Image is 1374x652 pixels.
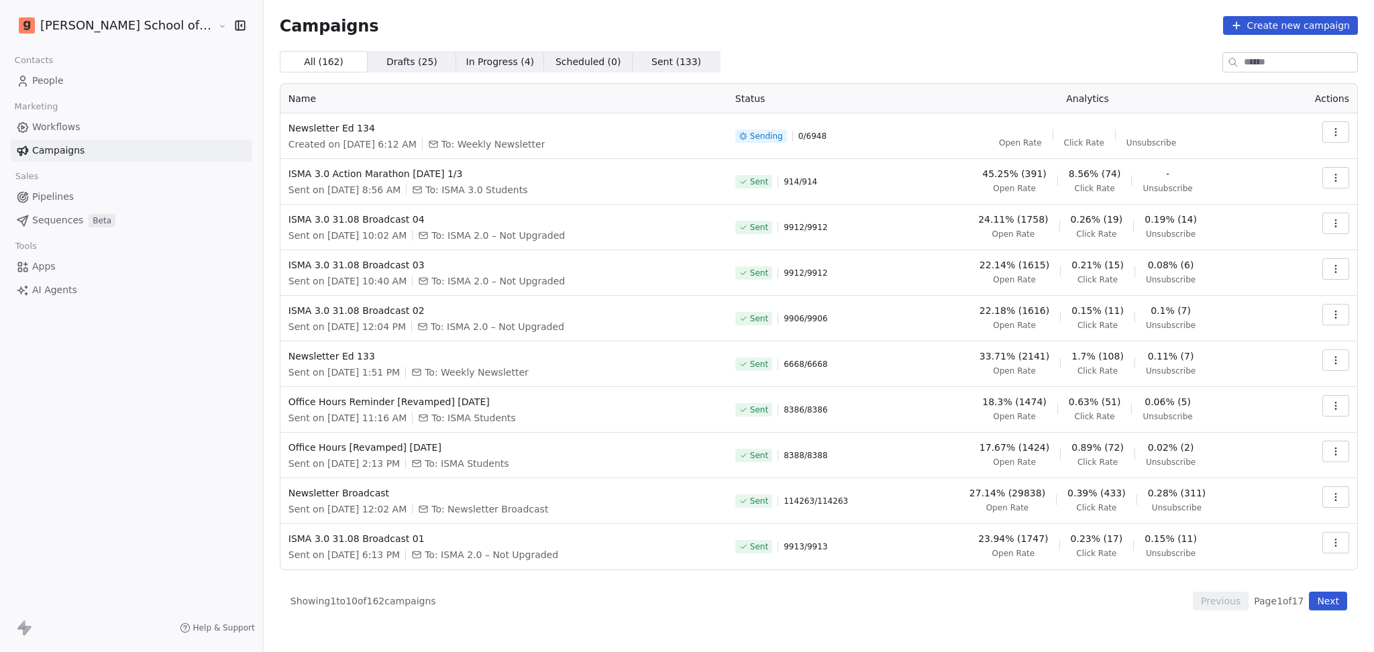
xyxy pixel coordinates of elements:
[11,209,252,231] a: SequencesBeta
[288,167,719,180] span: ISMA 3.0 Action Marathon [DATE] 1/3
[288,320,406,333] span: Sent on [DATE] 12:04 PM
[1077,274,1118,285] span: Click Rate
[466,55,535,69] span: In Progress ( 4 )
[750,176,768,187] span: Sent
[992,548,1035,559] span: Open Rate
[1071,349,1124,363] span: 1.7% (108)
[1145,395,1191,409] span: 0.06% (5)
[11,116,252,138] a: Workflows
[1145,213,1197,226] span: 0.19% (14)
[1309,592,1347,610] button: Next
[1148,258,1194,272] span: 0.08% (6)
[1076,548,1116,559] span: Click Rate
[288,395,719,409] span: Office Hours Reminder [Revamped] [DATE]
[32,213,83,227] span: Sequences
[651,55,701,69] span: Sent ( 133 )
[784,404,827,415] span: 8386 / 8386
[978,213,1048,226] span: 24.11% (1758)
[992,229,1035,239] span: Open Rate
[288,183,401,197] span: Sent on [DATE] 8:56 AM
[1146,274,1196,285] span: Unsubscribe
[750,496,768,506] span: Sent
[32,120,81,134] span: Workflows
[11,70,252,92] a: People
[784,222,827,233] span: 9912 / 9912
[32,74,64,88] span: People
[1146,457,1196,468] span: Unsubscribe
[993,411,1036,422] span: Open Rate
[1143,411,1192,422] span: Unsubscribe
[1146,366,1196,376] span: Unsubscribe
[290,594,436,608] span: Showing 1 to 10 of 162 campaigns
[1193,592,1249,610] button: Previous
[431,229,565,242] span: To: ISMA 2.0 – Not Upgraded
[1146,320,1196,331] span: Unsubscribe
[441,138,545,151] span: To: Weekly Newsletter
[993,457,1036,468] span: Open Rate
[1145,532,1197,545] span: 0.15% (11)
[798,131,827,142] span: 0 / 6948
[1076,502,1116,513] span: Click Rate
[288,138,417,151] span: Created on [DATE] 6:12 AM
[288,304,719,317] span: ISMA 3.0 31.08 Broadcast 02
[288,366,400,379] span: Sent on [DATE] 1:51 PM
[980,441,1049,454] span: 17.67% (1424)
[1069,167,1121,180] span: 8.56% (74)
[1077,320,1118,331] span: Click Rate
[969,486,1045,500] span: 27.14% (29838)
[288,258,719,272] span: ISMA 3.0 31.08 Broadcast 03
[9,97,64,117] span: Marketing
[425,457,509,470] span: To: ISMA Students
[980,349,1049,363] span: 33.71% (2141)
[193,622,255,633] span: Help & Support
[1151,304,1191,317] span: 0.1% (7)
[280,16,379,35] span: Campaigns
[784,496,848,506] span: 114263 / 114263
[11,140,252,162] a: Campaigns
[999,138,1042,148] span: Open Rate
[425,183,527,197] span: To: ISMA 3.0 Students
[288,457,400,470] span: Sent on [DATE] 2:13 PM
[288,441,719,454] span: Office Hours [Revamped] [DATE]
[784,541,827,552] span: 9913 / 9913
[1126,138,1176,148] span: Unsubscribe
[288,486,719,500] span: Newsletter Broadcast
[993,366,1036,376] span: Open Rate
[32,190,74,204] span: Pipelines
[784,176,817,187] span: 914 / 914
[1148,486,1206,500] span: 0.28% (311)
[1254,594,1304,608] span: Page 1 of 17
[1152,502,1202,513] span: Unsubscribe
[288,548,400,561] span: Sent on [DATE] 6:13 PM
[1143,183,1192,194] span: Unsubscribe
[1148,349,1194,363] span: 0.11% (7)
[993,320,1036,331] span: Open Rate
[431,502,548,516] span: To: Newsletter Broadcast
[288,349,719,363] span: Newsletter Ed 133
[32,144,85,158] span: Campaigns
[750,268,768,278] span: Sent
[1223,16,1358,35] button: Create new campaign
[1071,441,1124,454] span: 0.89% (72)
[1076,229,1116,239] span: Click Rate
[982,395,1046,409] span: 18.3% (1474)
[750,541,768,552] span: Sent
[288,411,407,425] span: Sent on [DATE] 11:16 AM
[431,274,565,288] span: To: ISMA 2.0 – Not Upgraded
[980,304,1049,317] span: 22.18% (1616)
[288,502,407,516] span: Sent on [DATE] 12:02 AM
[288,274,407,288] span: Sent on [DATE] 10:40 AM
[9,236,42,256] span: Tools
[40,17,215,34] span: [PERSON_NAME] School of Finance LLP
[431,320,564,333] span: To: ISMA 2.0 – Not Upgraded
[425,366,529,379] span: To: Weekly Newsletter
[1280,84,1357,113] th: Actions
[19,17,35,34] img: Goela%20School%20Logos%20(4).png
[1077,457,1118,468] span: Click Rate
[1071,258,1124,272] span: 0.21% (15)
[895,84,1281,113] th: Analytics
[16,14,209,37] button: [PERSON_NAME] School of Finance LLP
[89,214,115,227] span: Beta
[11,279,252,301] a: AI Agents
[750,450,768,461] span: Sent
